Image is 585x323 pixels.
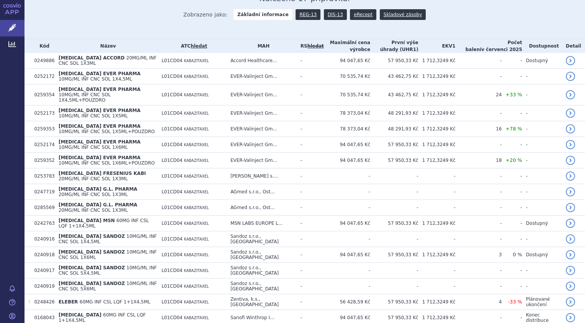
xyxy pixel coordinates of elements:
[184,316,209,320] span: KABAZITAXEL
[59,76,132,82] span: 10MG/ML INF CNC SOL 1X4,5ML
[456,121,502,137] td: 16
[370,294,418,310] td: 57 950,33 Kč
[59,108,141,113] span: [MEDICAL_DATA] EVER PHARMA
[566,140,575,149] a: detail
[297,137,324,153] td: -
[370,53,418,69] td: 57 950,33 Kč
[184,269,209,273] span: KABAZITAXEL
[59,124,141,129] span: [MEDICAL_DATA] EVER PHARMA
[184,158,209,163] span: KABAZITAXEL
[502,263,522,279] td: -
[162,221,183,226] span: L01CD04
[227,84,297,105] td: EVER-Valinject Gm...
[184,93,209,97] span: KABAZITAXEL
[324,69,370,84] td: 70 535,74 Kč
[522,137,562,153] td: -
[227,153,297,168] td: EVER-Valinject Gm...
[59,176,128,181] span: 20MG/ML INF CNC SOL 1X3ML
[370,153,418,168] td: 57 950,33 Kč
[418,53,456,69] td: 1 712,3249 Kč
[162,173,183,179] span: L01CD04
[324,105,370,121] td: 78 373,04 Kč
[184,284,209,288] span: KABAZITAXEL
[30,231,54,247] td: 0240916
[28,299,30,305] span: Tento přípravek má DNC/DoÚ.
[184,237,209,241] span: KABAZITAXEL
[566,297,575,307] a: detail
[162,126,183,132] span: L01CD04
[30,137,54,153] td: 0252174
[59,208,128,213] span: 20MG/ML INF CNC SOL 1X3ML
[522,105,562,121] td: -
[297,105,324,121] td: -
[324,153,370,168] td: 94 047,65 Kč
[307,43,324,49] del: hledat
[59,139,141,145] span: [MEDICAL_DATA] EVER PHARMA
[59,55,157,66] span: 20MG/ML INF CNC SOL 1X3ML
[59,281,157,292] span: 10MG/ML INF CNC SOL 5X6ML
[502,168,522,184] td: -
[162,92,183,97] span: L01CD04
[370,121,418,137] td: 48 291,93 Kč
[297,247,324,263] td: -
[566,56,575,65] a: detail
[324,200,370,216] td: -
[418,216,456,231] td: 1 712,3249 Kč
[184,174,209,178] span: KABAZITAXEL
[297,168,324,184] td: -
[59,218,149,229] span: 60MG INF CSL LQF 1+1X4,5ML
[227,279,297,294] td: Sandoz s.r.o., [GEOGRAPHIC_DATA]
[566,109,575,118] a: detail
[522,168,562,184] td: -
[184,190,209,194] span: KABAZITAXEL
[456,168,502,184] td: -
[566,266,575,275] a: detail
[59,71,141,76] span: [MEDICAL_DATA] EVER PHARMA
[324,168,370,184] td: -
[566,72,575,81] a: detail
[59,265,157,276] span: 10MG/ML INF CNC SOL 5X4,5ML
[59,234,157,244] span: 10MG/ML INF CNC SOL 1X4,5ML
[59,92,111,103] span: 10MG/ML INF CNC SOL 1X4,5ML+POUZDRO
[418,137,456,153] td: 1 712,3249 Kč
[30,69,54,84] td: 0252172
[370,231,418,247] td: -
[227,263,297,279] td: Sandoz s.r.o., [GEOGRAPHIC_DATA]
[227,105,297,121] td: EVER-Valinject Gm...
[418,294,456,310] td: 1 712,3249 Kč
[370,168,418,184] td: -
[566,203,575,212] a: detail
[522,231,562,247] td: -
[162,283,183,289] span: L01CD04
[184,253,209,257] span: KABAZITAXEL
[59,160,155,166] span: 10MG/ML INF CNC SOL 1X6ML+POUZDRO
[566,234,575,244] a: detail
[418,200,456,216] td: -
[324,231,370,247] td: -
[418,153,456,168] td: 1 712,3249 Kč
[370,84,418,105] td: 43 462,75 Kč
[456,39,522,53] th: Počet balení
[506,92,522,97] span: +33 %
[184,143,209,147] span: KABAZITAXEL
[324,53,370,69] td: 94 047,65 Kč
[184,59,209,63] span: KABAZITAXEL
[297,53,324,69] td: -
[566,90,575,99] a: detail
[522,84,562,105] td: -
[227,137,297,153] td: EVER-Valinject Gm...
[297,69,324,84] td: -
[566,282,575,291] a: detail
[456,184,502,200] td: -
[59,145,128,150] span: 10MG/ML INF CNC SOL 1X6ML
[418,121,456,137] td: 1 712,3249 Kč
[566,187,575,196] a: detail
[30,279,54,294] td: 0240919
[418,263,456,279] td: -
[508,299,522,305] span: -33 %
[30,263,54,279] td: 0240917
[227,121,297,137] td: EVER-Valinject Gm...
[456,153,502,168] td: 18
[59,186,137,192] span: [MEDICAL_DATA] G.L. PHARMA
[55,39,158,53] th: Název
